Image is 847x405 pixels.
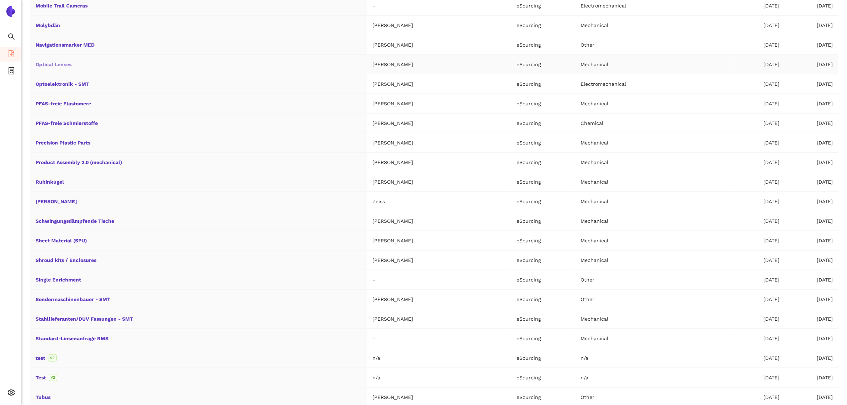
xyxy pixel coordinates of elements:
[367,114,511,133] td: [PERSON_NAME]
[575,16,732,35] td: Mechanical
[367,172,511,192] td: [PERSON_NAME]
[367,55,511,74] td: [PERSON_NAME]
[732,290,785,309] td: [DATE]
[732,133,785,153] td: [DATE]
[575,114,732,133] td: Chemical
[575,172,732,192] td: Mechanical
[511,368,575,388] td: eSourcing
[785,251,838,270] td: [DATE]
[8,65,15,79] span: container
[732,114,785,133] td: [DATE]
[575,55,732,74] td: Mechanical
[511,55,575,74] td: eSourcing
[511,251,575,270] td: eSourcing
[511,114,575,133] td: eSourcing
[511,94,575,114] td: eSourcing
[785,329,838,348] td: [DATE]
[367,35,511,55] td: [PERSON_NAME]
[732,74,785,94] td: [DATE]
[732,16,785,35] td: [DATE]
[575,329,732,348] td: Mechanical
[511,270,575,290] td: eSourcing
[785,368,838,388] td: [DATE]
[785,16,838,35] td: [DATE]
[732,329,785,348] td: [DATE]
[575,94,732,114] td: Mechanical
[511,329,575,348] td: eSourcing
[732,192,785,211] td: [DATE]
[785,270,838,290] td: [DATE]
[732,348,785,368] td: [DATE]
[732,55,785,74] td: [DATE]
[511,35,575,55] td: eSourcing
[367,290,511,309] td: [PERSON_NAME]
[732,231,785,251] td: [DATE]
[48,354,57,362] span: V2
[575,290,732,309] td: Other
[575,348,732,368] td: n/a
[732,368,785,388] td: [DATE]
[785,153,838,172] td: [DATE]
[732,270,785,290] td: [DATE]
[732,35,785,55] td: [DATE]
[511,211,575,231] td: eSourcing
[732,211,785,231] td: [DATE]
[49,374,57,381] span: V2
[511,309,575,329] td: eSourcing
[8,48,15,62] span: file-add
[511,153,575,172] td: eSourcing
[511,290,575,309] td: eSourcing
[732,94,785,114] td: [DATE]
[785,133,838,153] td: [DATE]
[367,309,511,329] td: [PERSON_NAME]
[575,368,732,388] td: n/a
[367,231,511,251] td: [PERSON_NAME]
[367,211,511,231] td: [PERSON_NAME]
[367,348,511,368] td: n/a
[575,309,732,329] td: Mechanical
[785,309,838,329] td: [DATE]
[785,94,838,114] td: [DATE]
[367,270,511,290] td: -
[575,270,732,290] td: Other
[367,192,511,211] td: Zeiss
[8,31,15,45] span: search
[732,309,785,329] td: [DATE]
[5,6,16,17] img: Logo
[367,16,511,35] td: [PERSON_NAME]
[367,94,511,114] td: [PERSON_NAME]
[511,231,575,251] td: eSourcing
[511,348,575,368] td: eSourcing
[511,192,575,211] td: eSourcing
[785,211,838,231] td: [DATE]
[511,133,575,153] td: eSourcing
[785,114,838,133] td: [DATE]
[575,133,732,153] td: Mechanical
[367,153,511,172] td: [PERSON_NAME]
[367,329,511,348] td: -
[511,74,575,94] td: eSourcing
[785,74,838,94] td: [DATE]
[785,290,838,309] td: [DATE]
[367,133,511,153] td: [PERSON_NAME]
[575,211,732,231] td: Mechanical
[575,231,732,251] td: Mechanical
[367,368,511,388] td: n/a
[785,172,838,192] td: [DATE]
[732,172,785,192] td: [DATE]
[732,153,785,172] td: [DATE]
[367,251,511,270] td: [PERSON_NAME]
[575,251,732,270] td: Mechanical
[367,74,511,94] td: [PERSON_NAME]
[785,35,838,55] td: [DATE]
[575,35,732,55] td: Other
[575,74,732,94] td: Electromechanical
[785,231,838,251] td: [DATE]
[785,348,838,368] td: [DATE]
[575,153,732,172] td: Mechanical
[575,192,732,211] td: Mechanical
[511,172,575,192] td: eSourcing
[785,192,838,211] td: [DATE]
[511,16,575,35] td: eSourcing
[732,251,785,270] td: [DATE]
